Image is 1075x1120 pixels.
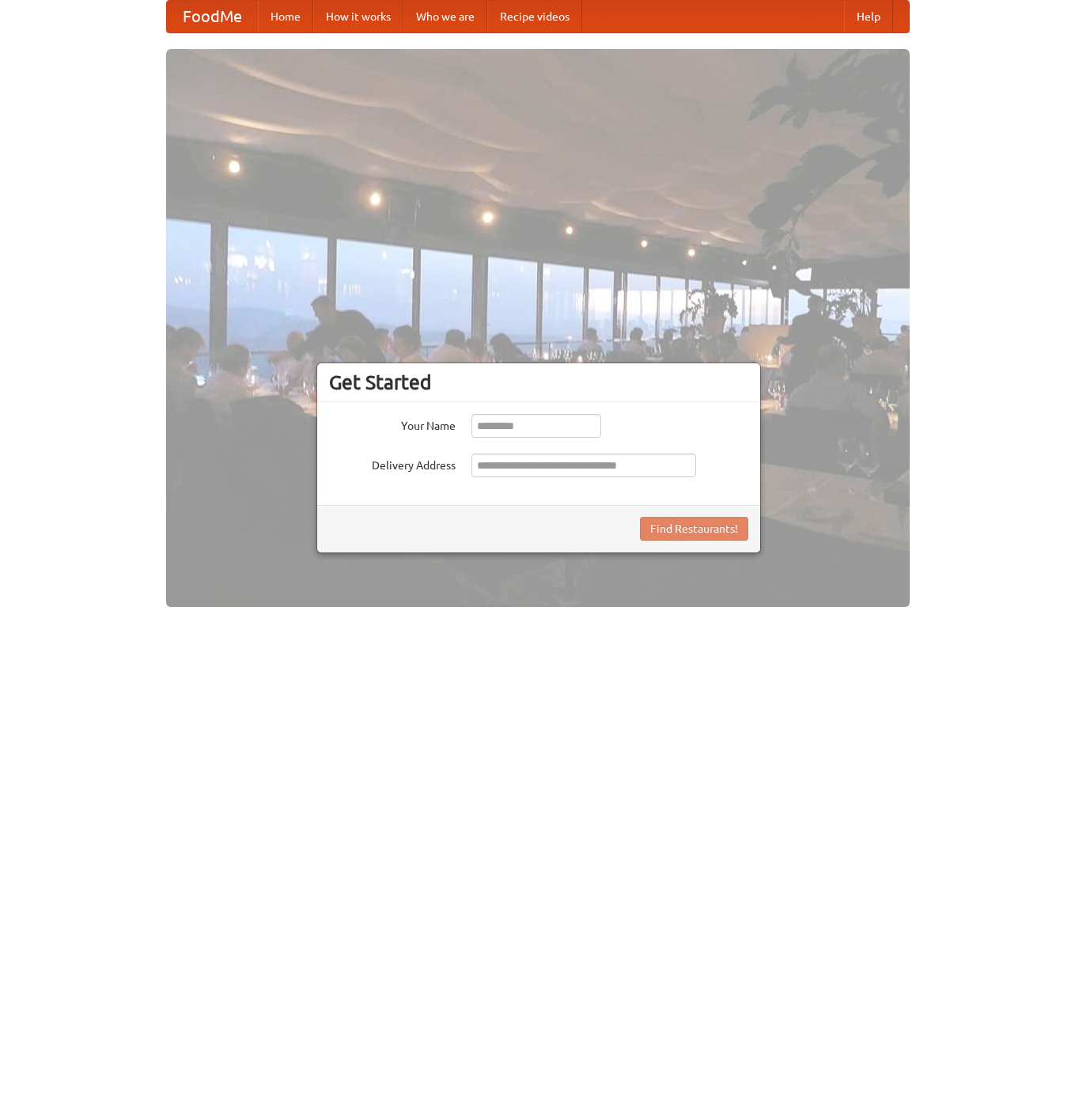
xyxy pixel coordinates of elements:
[844,1,893,32] a: Help
[329,454,456,473] label: Delivery Address
[258,1,313,32] a: Home
[329,414,456,434] label: Your Name
[640,517,748,541] button: Find Restaurants!
[329,370,748,394] h3: Get Started
[403,1,487,32] a: Who we are
[313,1,403,32] a: How it works
[487,1,582,32] a: Recipe videos
[167,1,258,32] a: FoodMe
